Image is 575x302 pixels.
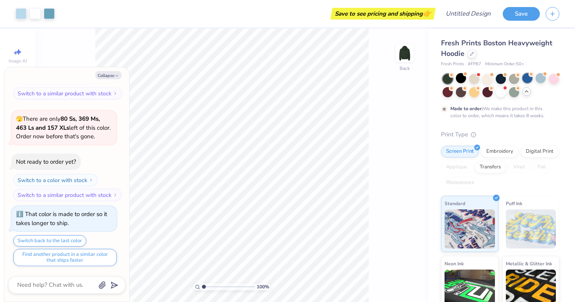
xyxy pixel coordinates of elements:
[508,161,530,173] div: Vinyl
[95,71,121,79] button: Collapse
[16,115,111,140] span: There are only left of this color. Order now before that's gone.
[468,61,481,68] span: # FP87
[450,105,546,119] div: We make this product in this color to order, which means it takes 8 weeks.
[13,174,98,186] button: Switch to a color with stock
[13,249,117,266] button: Find another product in a similar color that ships faster
[450,105,483,112] strong: Made to order:
[445,259,464,268] span: Neon Ink
[257,283,269,290] span: 100 %
[506,209,556,248] img: Puff Ink
[532,161,551,173] div: Foil
[439,6,497,21] input: Untitled Design
[423,9,431,18] span: 👉
[16,158,76,166] div: Not ready to order yet?
[13,87,122,100] button: Switch to a similar product with stock
[481,146,518,157] div: Embroidery
[485,61,524,68] span: Minimum Order: 50 +
[89,178,93,182] img: Switch to a color with stock
[441,38,552,58] span: Fresh Prints Boston Heavyweight Hoodie
[441,146,479,157] div: Screen Print
[16,210,107,227] div: That color is made to order so it takes longer to ship.
[332,8,434,20] div: Save to see pricing and shipping
[113,193,118,197] img: Switch to a similar product with stock
[400,65,410,72] div: Back
[441,161,472,173] div: Applique
[506,259,552,268] span: Metallic & Glitter Ink
[13,189,122,201] button: Switch to a similar product with stock
[506,199,522,207] span: Puff Ink
[9,58,27,64] span: Image AI
[503,7,540,21] button: Save
[441,177,479,189] div: Rhinestones
[13,235,86,247] button: Switch back to the last color
[475,161,506,173] div: Transfers
[521,146,559,157] div: Digital Print
[397,45,412,61] img: Back
[441,130,559,139] div: Print Type
[16,115,23,123] span: 🫣
[113,91,118,96] img: Switch to a similar product with stock
[16,115,100,132] strong: 80 Ss, 369 Ms, 463 Ls and 157 XLs
[445,209,495,248] img: Standard
[445,199,465,207] span: Standard
[441,61,464,68] span: Fresh Prints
